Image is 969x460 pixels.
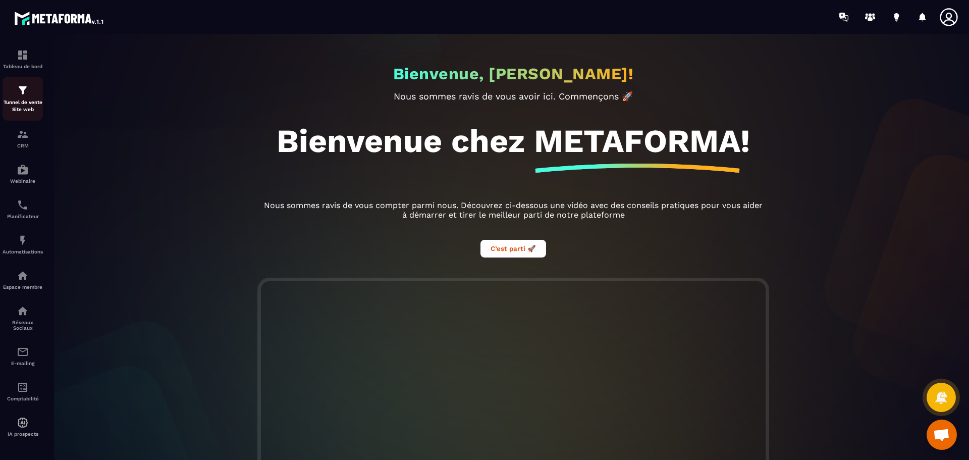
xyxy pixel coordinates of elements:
h2: Bienvenue, [PERSON_NAME]! [393,64,634,83]
button: C’est parti 🚀 [480,240,546,258]
p: Nous sommes ravis de vous compter parmi nous. Découvrez ci-dessous une vidéo avec des conseils pr... [261,200,766,220]
a: automationsautomationsEspace membre [3,262,43,297]
a: emailemailE-mailing [3,338,43,374]
p: Nous sommes ravis de vous avoir ici. Commençons 🚀 [261,91,766,101]
p: IA prospects [3,431,43,437]
img: formation [17,128,29,140]
a: automationsautomationsWebinaire [3,156,43,191]
p: Webinaire [3,178,43,184]
a: schedulerschedulerPlanificateur [3,191,43,227]
img: formation [17,84,29,96]
a: accountantaccountantComptabilité [3,374,43,409]
p: E-mailing [3,361,43,366]
a: automationsautomationsAutomatisations [3,227,43,262]
a: C’est parti 🚀 [480,243,546,253]
img: social-network [17,305,29,317]
img: automations [17,417,29,429]
img: formation [17,49,29,61]
p: CRM [3,143,43,148]
img: automations [17,234,29,246]
a: formationformationCRM [3,121,43,156]
p: Espace membre [3,284,43,290]
img: email [17,346,29,358]
img: accountant [17,381,29,393]
a: formationformationTunnel de vente Site web [3,77,43,121]
p: Tableau de bord [3,64,43,69]
img: automations [17,270,29,282]
p: Automatisations [3,249,43,254]
img: automations [17,164,29,176]
img: logo [14,9,105,27]
p: Planificateur [3,214,43,219]
img: scheduler [17,199,29,211]
a: formationformationTableau de bord [3,41,43,77]
div: Ouvrir le chat [927,420,957,450]
p: Tunnel de vente Site web [3,99,43,113]
a: social-networksocial-networkRéseaux Sociaux [3,297,43,338]
p: Réseaux Sociaux [3,320,43,331]
h1: Bienvenue chez METAFORMA! [277,122,750,160]
p: Comptabilité [3,396,43,401]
